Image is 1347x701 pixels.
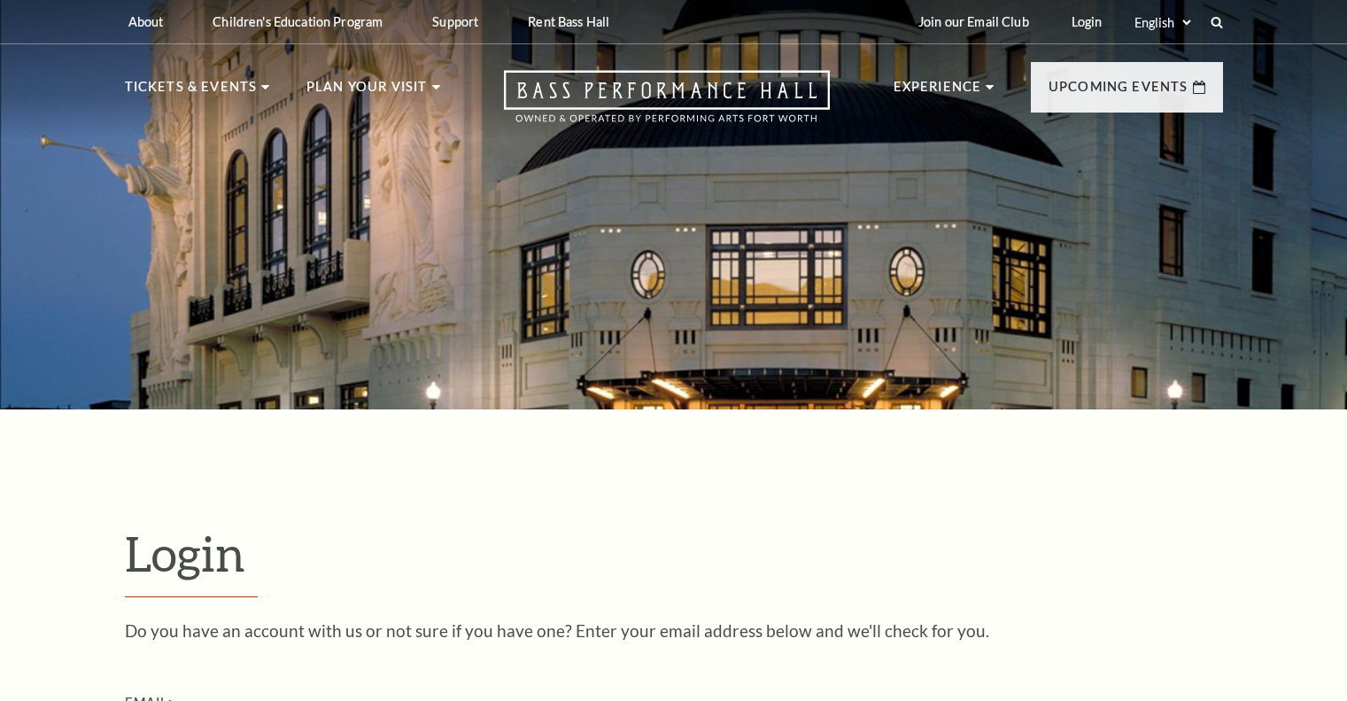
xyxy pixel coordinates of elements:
[125,622,1223,639] p: Do you have an account with us or not sure if you have one? Enter your email address below and we...
[213,14,383,29] p: Children's Education Program
[894,76,982,108] p: Experience
[125,76,258,108] p: Tickets & Events
[1131,14,1194,31] select: Select:
[306,76,428,108] p: Plan Your Visit
[528,14,609,29] p: Rent Bass Hall
[432,14,478,29] p: Support
[1049,76,1188,108] p: Upcoming Events
[128,14,164,29] p: About
[125,525,245,581] span: Login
